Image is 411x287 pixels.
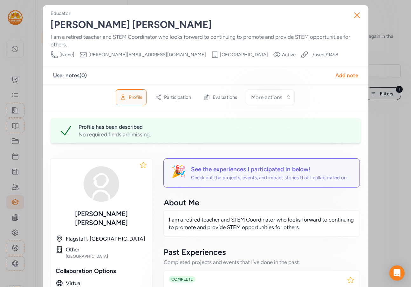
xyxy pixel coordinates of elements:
a: .../users/9498 [310,51,338,58]
div: Check out the projects, events, and impact stories that I collaborated on. [191,174,347,181]
div: Profile has been described [79,123,353,131]
div: About Me [164,197,360,208]
div: User notes ( 0 ) [53,72,87,79]
span: Profile [129,94,142,100]
span: [None] [59,51,74,58]
div: Completed projects and events that I've done in the past. [164,258,360,266]
div: Educator [51,10,70,17]
span: Participation [164,94,191,100]
div: See the experiences I participated in below! [191,165,347,174]
div: [PERSON_NAME] [PERSON_NAME] [56,209,147,227]
div: [GEOGRAPHIC_DATA] [66,254,147,259]
div: [PERSON_NAME] [PERSON_NAME] [51,19,361,31]
div: Other [66,246,147,253]
div: Open Intercom Messenger [389,265,405,281]
span: COMPLETE [169,276,195,283]
button: More actions [246,89,295,105]
div: 🎉 [171,165,186,181]
span: [GEOGRAPHIC_DATA] [220,51,268,58]
div: Collaboration Options [56,267,147,276]
img: avatar38fbb18c.svg [81,164,122,204]
div: Flagstaff, [GEOGRAPHIC_DATA] [66,235,147,243]
div: I am a retired teacher and STEM Coordinator who looks forward to continuing to promote and provid... [51,33,361,48]
span: More actions [251,93,282,101]
span: [PERSON_NAME][EMAIL_ADDRESS][DOMAIN_NAME] [88,51,206,58]
p: I am a retired teacher and STEM Coordinator who looks forward to continuing to promote and provid... [169,216,354,231]
span: Evaluations [213,94,237,100]
div: No required fields are missing. [79,131,353,138]
span: Active [282,51,296,58]
div: Virtual [66,279,147,287]
div: Add note [335,72,358,79]
div: Past Experiences [164,247,360,257]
